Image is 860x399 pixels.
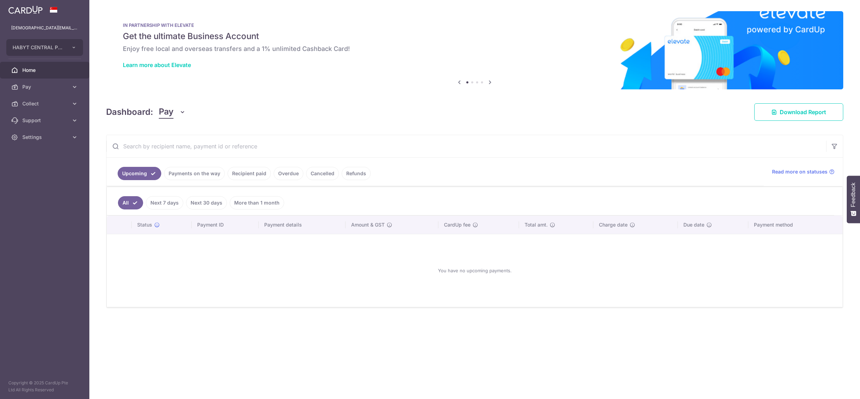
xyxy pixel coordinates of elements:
[11,24,78,31] p: [DEMOGRAPHIC_DATA][EMAIL_ADDRESS][DOMAIN_NAME]
[342,167,371,180] a: Refunds
[228,167,271,180] a: Recipient paid
[22,67,68,74] span: Home
[351,221,385,228] span: Amount & GST
[850,183,857,207] span: Feedback
[274,167,303,180] a: Overdue
[123,61,191,68] a: Learn more about Elevate
[137,221,152,228] span: Status
[146,196,183,209] a: Next 7 days
[106,106,153,118] h4: Dashboard:
[164,167,225,180] a: Payments on the way
[259,216,346,234] th: Payment details
[599,221,628,228] span: Charge date
[118,196,143,209] a: All
[306,167,339,180] a: Cancelled
[159,105,186,119] button: Pay
[123,22,826,28] p: IN PARTNERSHIP WITH ELEVATE
[13,44,64,51] span: HABYT CENTRAL PTE. LTD.
[8,6,43,14] img: CardUp
[847,176,860,223] button: Feedback - Show survey
[230,196,284,209] a: More than 1 month
[186,196,227,209] a: Next 30 days
[683,221,704,228] span: Due date
[123,31,826,42] h5: Get the ultimate Business Account
[192,216,259,234] th: Payment ID
[118,167,161,180] a: Upcoming
[780,108,826,116] span: Download Report
[22,134,68,141] span: Settings
[22,117,68,124] span: Support
[159,105,173,119] span: Pay
[106,135,826,157] input: Search by recipient name, payment id or reference
[772,168,835,175] a: Read more on statuses
[748,216,843,234] th: Payment method
[772,168,828,175] span: Read more on statuses
[115,240,834,301] div: You have no upcoming payments.
[6,39,83,56] button: HABYT CENTRAL PTE. LTD.
[22,83,68,90] span: Pay
[754,103,843,121] a: Download Report
[123,45,826,53] h6: Enjoy free local and overseas transfers and a 1% unlimited Cashback Card!
[444,221,470,228] span: CardUp fee
[22,100,68,107] span: Collect
[525,221,548,228] span: Total amt.
[106,11,843,89] img: Renovation banner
